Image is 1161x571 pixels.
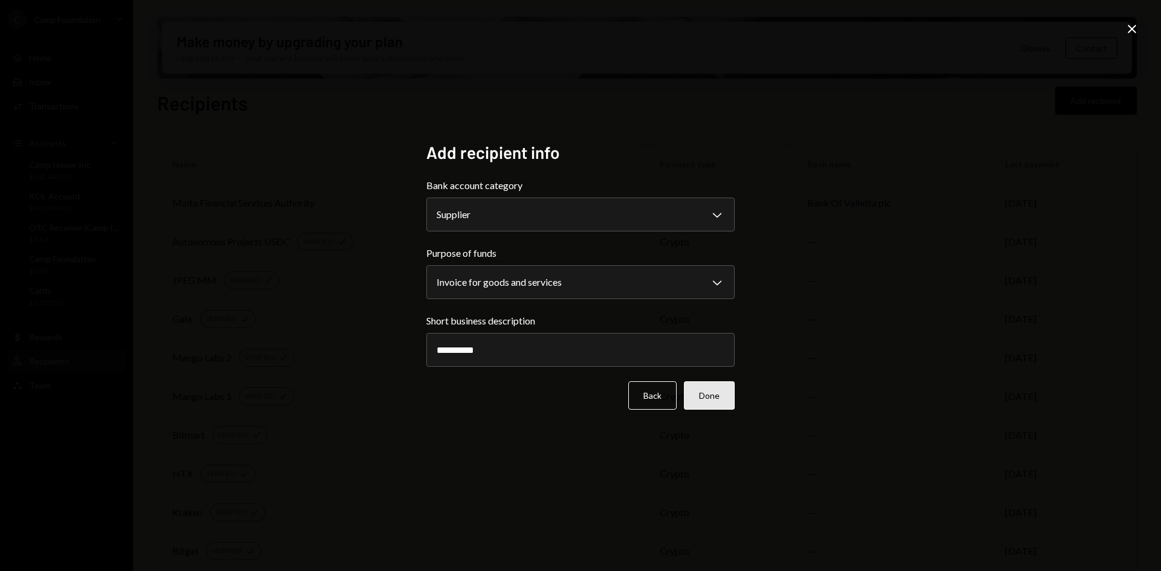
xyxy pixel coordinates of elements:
[426,265,735,299] button: Purpose of funds
[426,178,735,193] label: Bank account category
[426,198,735,231] button: Bank account category
[628,381,677,410] button: Back
[426,314,735,328] label: Short business description
[426,141,735,164] h2: Add recipient info
[426,246,735,260] label: Purpose of funds
[684,381,735,410] button: Done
